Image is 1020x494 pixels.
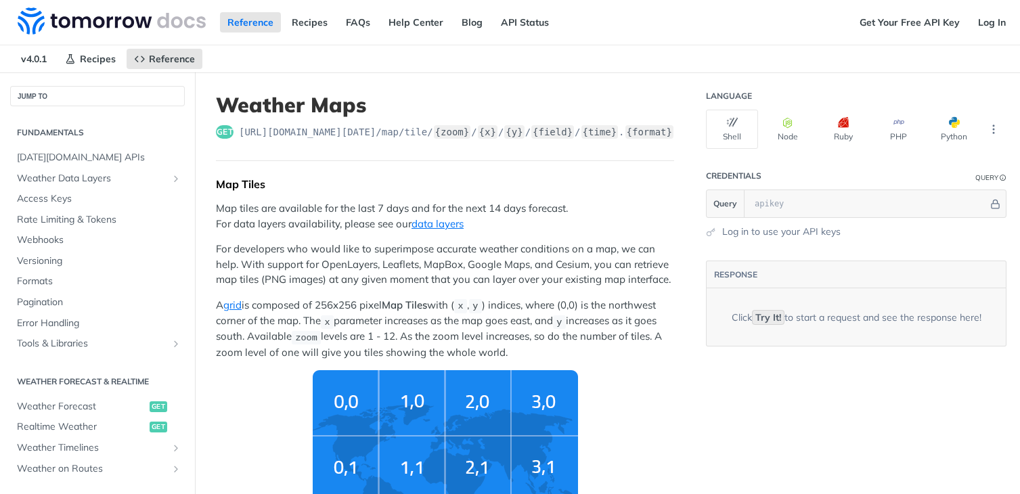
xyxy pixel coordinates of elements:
[983,119,1004,139] button: More Languages
[171,173,181,184] button: Show subpages for Weather Data Layers
[10,292,185,313] a: Pagination
[80,53,116,65] span: Recipes
[454,299,467,313] code: x
[817,110,869,149] button: Ruby
[10,127,185,139] h2: Fundamentals
[216,242,674,288] p: For developers who would like to superimpose accurate weather conditions on a map, we can help. W...
[284,12,335,32] a: Recipes
[706,171,761,181] div: Credentials
[706,110,758,149] button: Shell
[171,443,181,453] button: Show subpages for Weather Timelines
[454,12,490,32] a: Blog
[10,148,185,168] a: [DATE][DOMAIN_NAME] APIs
[216,93,674,117] h1: Weather Maps
[10,376,185,388] h2: Weather Forecast & realtime
[493,12,556,32] a: API Status
[531,125,574,139] label: {field}
[581,125,619,139] label: {time}
[17,337,167,351] span: Tools & Libraries
[10,417,185,437] a: Realtime Weatherget
[975,173,1006,183] div: QueryInformation
[171,338,181,349] button: Show subpages for Tools & Libraries
[223,298,242,311] a: grid
[707,190,745,217] button: Query
[872,110,925,149] button: PHP
[10,230,185,250] a: Webhooks
[412,217,464,230] a: data layers
[17,213,181,227] span: Rate Limiting & Tokens
[127,49,202,69] a: Reference
[469,299,482,313] code: y
[706,91,752,102] div: Language
[975,173,998,183] div: Query
[17,296,181,309] span: Pagination
[17,441,167,455] span: Weather Timelines
[10,189,185,209] a: Access Keys
[10,334,185,354] a: Tools & LibrariesShow subpages for Tools & Libraries
[434,125,471,139] label: {zoom}
[216,177,674,191] div: Map Tiles
[58,49,123,69] a: Recipes
[10,86,185,106] button: JUMP TO
[10,397,185,417] a: Weather Forecastget
[150,422,167,432] span: get
[722,225,841,239] a: Log in to use your API keys
[14,49,54,69] span: v4.0.1
[988,197,1002,210] button: Hide
[382,298,427,311] strong: Map Tiles
[17,462,167,476] span: Weather on Routes
[748,190,988,217] input: apikey
[10,459,185,479] a: Weather on RoutesShow subpages for Weather on Routes
[292,331,321,344] code: zoom
[713,198,737,210] span: Query
[171,464,181,474] button: Show subpages for Weather on Routes
[713,268,758,282] button: RESPONSE
[216,125,234,139] span: get
[761,110,814,149] button: Node
[1000,175,1006,181] i: Information
[17,317,181,330] span: Error Handling
[752,310,784,325] code: Try It!
[149,53,195,65] span: Reference
[321,315,334,329] code: x
[971,12,1013,32] a: Log In
[553,315,566,329] code: y
[239,125,674,139] span: https://api.tomorrow.io/v4/map/tile/{zoom}/{x}/{y}/{field}/{time}.{format}
[381,12,451,32] a: Help Center
[10,438,185,458] a: Weather TimelinesShow subpages for Weather Timelines
[220,12,281,32] a: Reference
[17,275,181,288] span: Formats
[17,400,146,413] span: Weather Forecast
[10,210,185,230] a: Rate Limiting & Tokens
[928,110,980,149] button: Python
[10,271,185,292] a: Formats
[17,192,181,206] span: Access Keys
[10,313,185,334] a: Error Handling
[625,125,673,139] label: {format}
[17,172,167,185] span: Weather Data Layers
[852,12,967,32] a: Get Your Free API Key
[216,201,674,231] p: Map tiles are available for the last 7 days and for the next 14 days forecast. For data layers av...
[18,7,206,35] img: Tomorrow.io Weather API Docs
[17,254,181,268] span: Versioning
[338,12,378,32] a: FAQs
[150,401,167,412] span: get
[17,151,181,164] span: [DATE][DOMAIN_NAME] APIs
[732,311,981,324] div: Click to start a request and see the response here!
[216,298,674,360] p: A is composed of 256x256 pixel with ( , ) indices, where (0,0) is the northwest corner of the map...
[10,251,185,271] a: Versioning
[478,125,497,139] label: {x}
[10,169,185,189] a: Weather Data LayersShow subpages for Weather Data Layers
[988,123,1000,135] svg: More ellipsis
[17,233,181,247] span: Webhooks
[17,420,146,434] span: Realtime Weather
[504,125,524,139] label: {y}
